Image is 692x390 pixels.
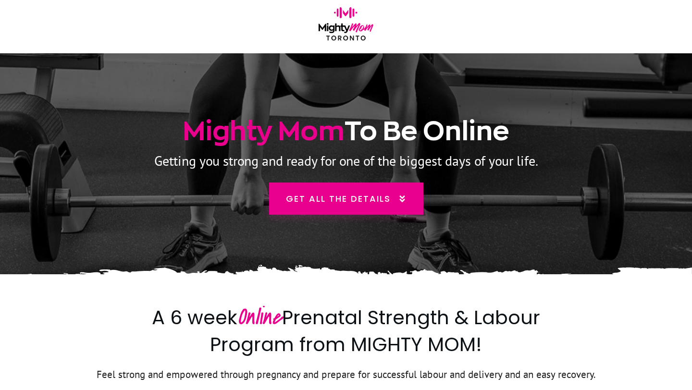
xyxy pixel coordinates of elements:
span: Mighty Mom [183,116,345,145]
h1: To Be Online [58,114,634,148]
a: Get all the details [269,183,423,215]
h2: A 6 week Prenatal Strength & Labour Program from MIGHTY MOM! [136,304,556,365]
img: mightymom-logo-toronto [315,7,377,46]
span: Online [237,301,282,333]
p: Getting you strong and ready for one of the biggest days of your life. [58,149,634,172]
span: Get all the details [286,192,391,205]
